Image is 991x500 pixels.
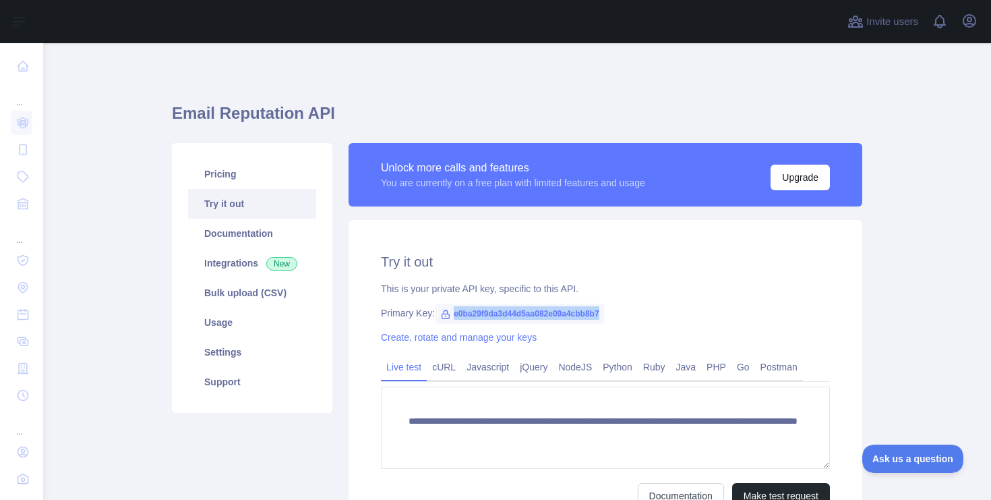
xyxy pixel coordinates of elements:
a: PHP [701,356,731,378]
div: ... [11,81,32,108]
a: jQuery [514,356,553,378]
iframe: Toggle Customer Support [862,445,964,473]
span: New [266,257,297,271]
a: Java [671,356,702,378]
a: Documentation [188,219,316,248]
div: Unlock more calls and features [381,160,645,176]
a: Bulk upload (CSV) [188,278,316,308]
a: cURL [427,356,461,378]
div: ... [11,410,32,437]
a: Usage [188,308,316,337]
a: Javascript [461,356,514,378]
a: Ruby [638,356,671,378]
a: Settings [188,337,316,367]
div: Primary Key: [381,306,830,320]
span: e0ba29f9da3d44d5aa082e09a4cbb8b7 [435,304,604,324]
button: Invite users [845,11,921,32]
a: Integrations New [188,248,316,278]
a: Python [597,356,638,378]
span: Invite users [866,14,918,30]
a: Support [188,367,316,397]
h1: Email Reputation API [172,103,862,135]
a: Try it out [188,189,316,219]
button: Upgrade [771,165,830,190]
div: This is your private API key, specific to this API. [381,282,830,296]
a: Live test [381,356,427,378]
div: ... [11,219,32,246]
div: You are currently on a free plan with limited features and usage [381,176,645,190]
a: Postman [755,356,803,378]
a: Pricing [188,159,316,189]
a: Go [731,356,755,378]
a: NodeJS [553,356,597,378]
h2: Try it out [381,252,830,271]
a: Create, rotate and manage your keys [381,332,537,343]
